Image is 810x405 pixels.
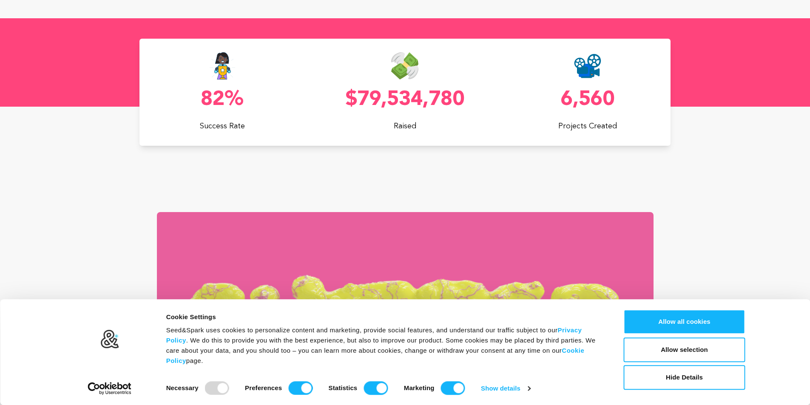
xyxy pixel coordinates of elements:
p: $79,534,780 [322,90,488,110]
p: 6,560 [505,90,671,110]
img: logo [100,330,119,349]
a: Show details [481,382,530,395]
button: Allow selection [624,337,745,362]
a: Usercentrics Cookiebot - opens in a new window [72,382,147,395]
button: Hide Details [624,365,745,390]
strong: Necessary [166,384,199,391]
button: Allow all cookies [624,309,745,334]
strong: Preferences [245,384,282,391]
p: Projects Created [505,120,671,132]
img: Seed&Spark Success Rate Icon [209,52,236,79]
div: Seed&Spark uses cookies to personalize content and marketing, provide social features, and unders... [166,325,605,366]
img: Seed&Spark Money Raised Icon [391,52,418,79]
div: Cookie Settings [166,312,605,322]
p: Raised [322,120,488,132]
strong: Statistics [329,384,358,391]
strong: Marketing [404,384,435,391]
p: 82% [139,90,305,110]
img: Seed&Spark Projects Created Icon [574,52,601,79]
p: Success Rate [139,120,305,132]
